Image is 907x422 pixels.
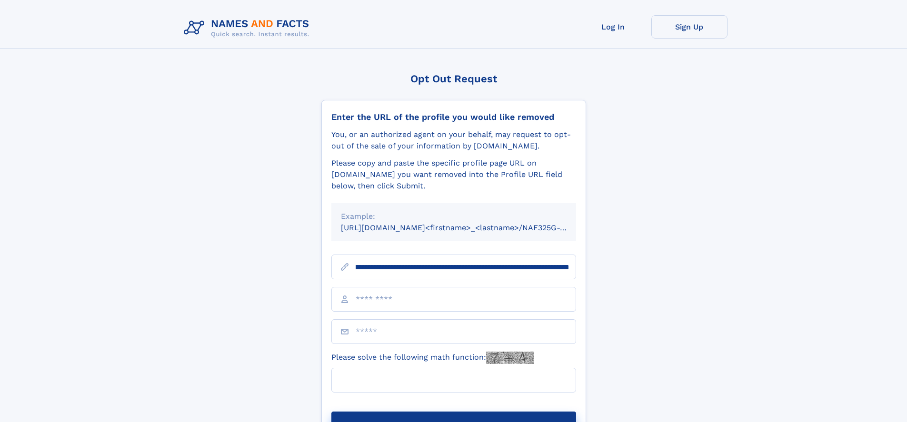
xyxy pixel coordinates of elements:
[331,129,576,152] div: You, or an authorized agent on your behalf, may request to opt-out of the sale of your informatio...
[575,15,651,39] a: Log In
[331,157,576,192] div: Please copy and paste the specific profile page URL on [DOMAIN_NAME] you want removed into the Pr...
[321,73,586,85] div: Opt Out Request
[651,15,728,39] a: Sign Up
[180,15,317,41] img: Logo Names and Facts
[331,112,576,122] div: Enter the URL of the profile you would like removed
[331,352,534,364] label: Please solve the following math function:
[341,223,594,232] small: [URL][DOMAIN_NAME]<firstname>_<lastname>/NAF325G-xxxxxxxx
[341,211,567,222] div: Example:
